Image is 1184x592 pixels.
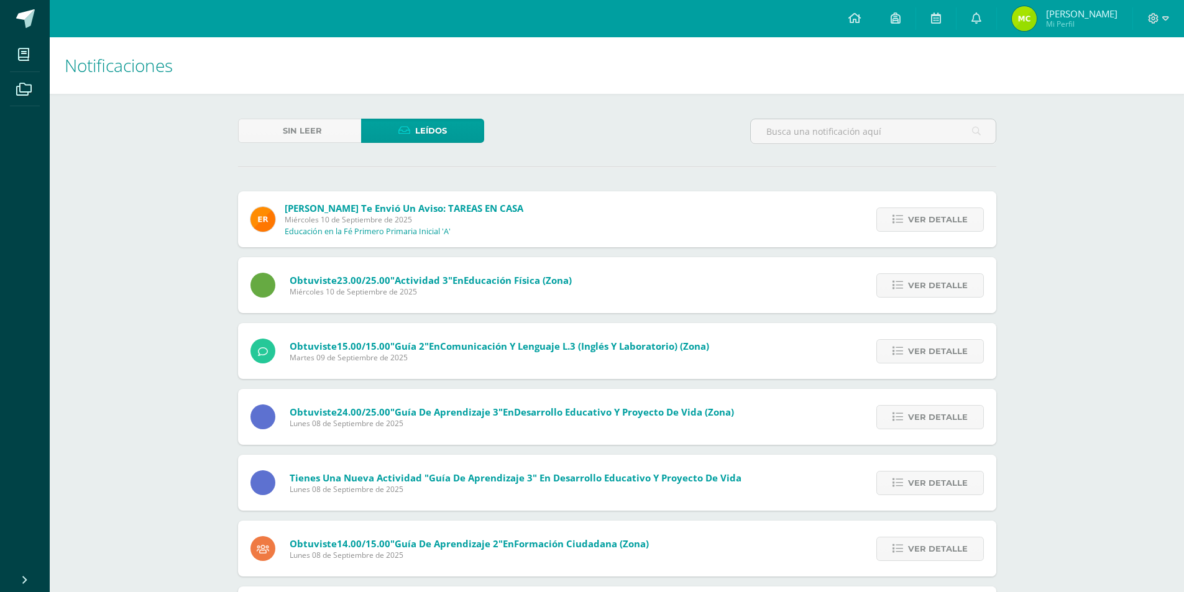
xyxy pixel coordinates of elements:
span: Martes 09 de Septiembre de 2025 [290,352,709,363]
span: Lunes 08 de Septiembre de 2025 [290,550,649,560]
span: Ver detalle [908,471,968,494]
a: Leídos [361,119,484,143]
span: Sin leer [283,119,322,142]
span: Notificaciones [65,53,173,77]
span: "Actividad 3" [390,274,452,286]
span: 23.00/25.00 [337,274,390,286]
span: Formación Ciudadana (Zona) [514,537,649,550]
span: "Guía de Aprendizaje 3" [390,406,503,418]
span: Ver detalle [908,537,968,560]
span: Obtuviste en [290,340,709,352]
img: 890e40971ad6f46e050b48f7f5834b7c.png [250,207,275,232]
span: "Guía 2" [390,340,429,352]
span: Educación Física (Zona) [464,274,572,286]
span: Miércoles 10 de Septiembre de 2025 [290,286,572,297]
img: cc8623acd3032f6c49e2e6b2d430f85e.png [1012,6,1037,31]
p: Educación en la Fé Primero Primaria Inicial 'A' [285,227,451,237]
a: Sin leer [238,119,361,143]
span: Ver detalle [908,340,968,363]
span: Miércoles 10 de Septiembre de 2025 [285,214,523,225]
span: Tienes una nueva actividad "Guía de Aprendizaje 3" En Desarrollo Educativo y Proyecto de Vida [290,471,741,484]
span: Comunicación y Lenguaje L.3 (Inglés y Laboratorio) (Zona) [440,340,709,352]
span: Lunes 08 de Septiembre de 2025 [290,484,741,494]
span: Ver detalle [908,208,968,231]
span: Desarrollo Educativo y Proyecto de Vida (Zona) [514,406,734,418]
span: 14.00/15.00 [337,537,390,550]
span: 24.00/25.00 [337,406,390,418]
span: 15.00/15.00 [337,340,390,352]
span: Obtuviste en [290,274,572,286]
span: [PERSON_NAME] [1046,7,1117,20]
span: Ver detalle [908,406,968,429]
span: "Guía de Aprendizaje 2" [390,537,503,550]
span: Leídos [415,119,447,142]
span: [PERSON_NAME] te envió un aviso: TAREAS EN CASA [285,202,523,214]
span: Obtuviste en [290,537,649,550]
span: Mi Perfil [1046,19,1117,29]
span: Ver detalle [908,274,968,297]
span: Obtuviste en [290,406,734,418]
span: Lunes 08 de Septiembre de 2025 [290,418,734,429]
input: Busca una notificación aquí [751,119,996,143]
